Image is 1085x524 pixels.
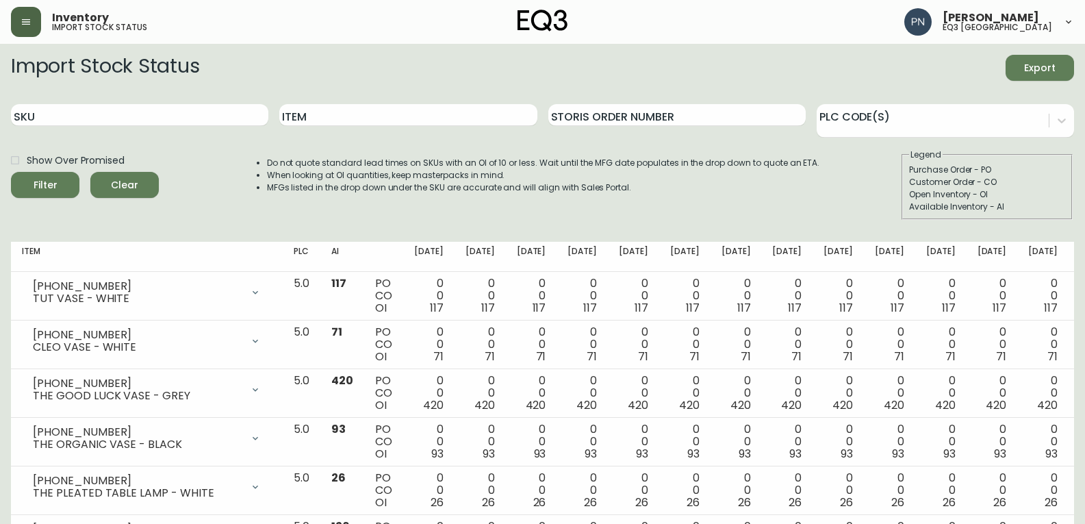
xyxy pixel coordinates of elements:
[1028,472,1058,509] div: 0 0
[52,23,147,32] h5: import stock status
[283,466,320,515] td: 5.0
[891,300,904,316] span: 117
[679,397,700,413] span: 420
[375,375,392,412] div: PO CO
[843,349,853,364] span: 71
[670,326,700,363] div: 0 0
[636,446,648,462] span: 93
[864,242,915,272] th: [DATE]
[894,349,904,364] span: 71
[283,242,320,272] th: PLC
[1044,300,1058,316] span: 117
[926,423,956,460] div: 0 0
[33,377,242,390] div: [PHONE_NUMBER]
[978,326,1007,363] div: 0 0
[267,169,820,182] li: When looking at OI quantities, keep masterpacks in mind.
[722,423,751,460] div: 0 0
[722,277,751,314] div: 0 0
[996,349,1006,364] span: 71
[576,397,597,413] span: 420
[433,349,444,364] span: 71
[772,277,802,314] div: 0 0
[788,300,802,316] span: 117
[781,397,802,413] span: 420
[711,242,762,272] th: [DATE]
[722,326,751,363] div: 0 0
[824,375,853,412] div: 0 0
[638,349,648,364] span: 71
[659,242,711,272] th: [DATE]
[375,300,387,316] span: OI
[619,277,648,314] div: 0 0
[909,164,1065,176] div: Purchase Order - PO
[33,475,242,487] div: [PHONE_NUMBER]
[267,157,820,169] li: Do not quote standard lead times on SKUs with an OI of 10 or less. Wait until the MFG date popula...
[11,55,199,81] h2: Import Stock Status
[687,446,700,462] span: 93
[33,438,242,451] div: THE ORGANIC VASE - BLACK
[331,324,342,340] span: 71
[27,153,125,168] span: Show Over Promised
[772,423,802,460] div: 0 0
[875,423,904,460] div: 0 0
[533,300,546,316] span: 117
[730,397,751,413] span: 420
[993,495,1006,510] span: 26
[1006,55,1074,81] button: Export
[926,375,956,412] div: 0 0
[1028,326,1058,363] div: 0 0
[967,242,1018,272] th: [DATE]
[90,172,159,198] button: Clear
[943,446,956,462] span: 93
[33,280,242,292] div: [PHONE_NUMBER]
[791,349,802,364] span: 71
[331,275,346,291] span: 117
[824,277,853,314] div: 0 0
[619,326,648,363] div: 0 0
[22,472,272,502] div: [PHONE_NUMBER]THE PLEATED TABLE LAMP - WHITE
[536,349,546,364] span: 71
[891,495,904,510] span: 26
[414,277,444,314] div: 0 0
[840,495,853,510] span: 26
[331,470,346,486] span: 26
[619,472,648,509] div: 0 0
[414,375,444,412] div: 0 0
[375,423,392,460] div: PO CO
[832,397,853,413] span: 420
[1037,397,1058,413] span: 420
[1028,277,1058,314] div: 0 0
[22,375,272,405] div: [PHONE_NUMBER]THE GOOD LUCK VASE - GREY
[739,446,751,462] span: 93
[628,397,648,413] span: 420
[101,177,148,194] span: Clear
[689,349,700,364] span: 71
[534,446,546,462] span: 93
[670,472,700,509] div: 0 0
[567,472,597,509] div: 0 0
[1045,446,1058,462] span: 93
[943,495,956,510] span: 26
[375,277,392,314] div: PO CO
[670,375,700,412] div: 0 0
[465,326,495,363] div: 0 0
[430,300,444,316] span: 117
[1017,242,1069,272] th: [DATE]
[1047,349,1058,364] span: 71
[585,446,597,462] span: 93
[567,375,597,412] div: 0 0
[465,277,495,314] div: 0 0
[414,423,444,460] div: 0 0
[33,426,242,438] div: [PHONE_NUMBER]
[1028,423,1058,460] div: 0 0
[375,446,387,462] span: OI
[875,375,904,412] div: 0 0
[11,172,79,198] button: Filter
[375,472,392,509] div: PO CO
[978,277,1007,314] div: 0 0
[375,349,387,364] span: OI
[993,300,1006,316] span: 117
[789,495,802,510] span: 26
[761,242,813,272] th: [DATE]
[986,397,1006,413] span: 420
